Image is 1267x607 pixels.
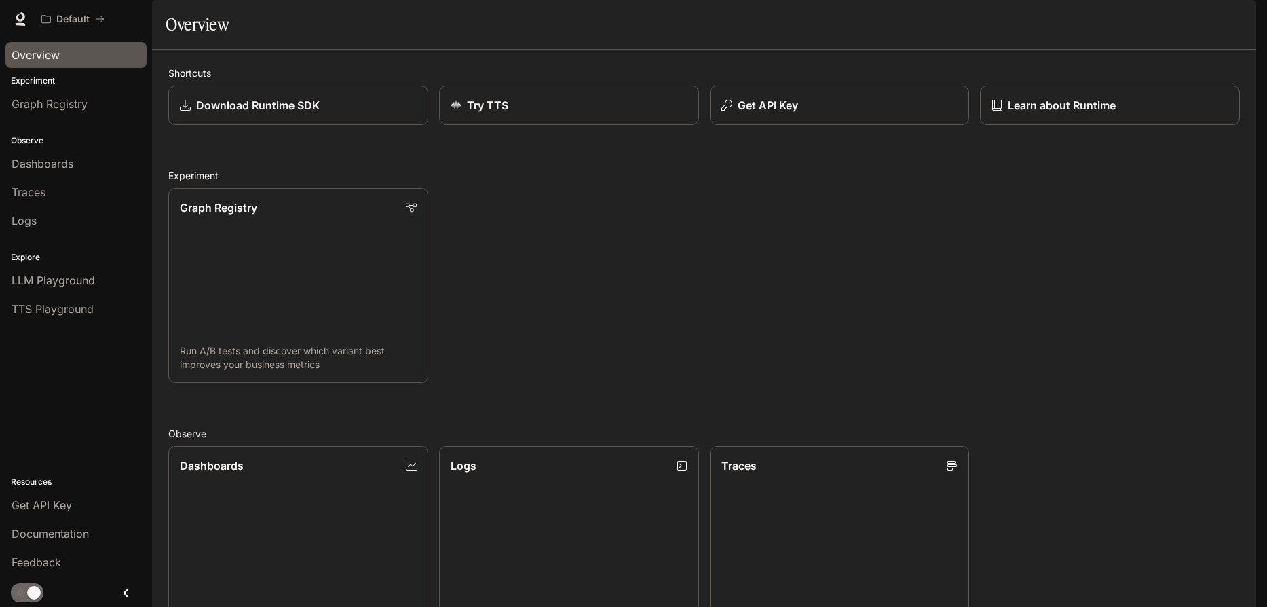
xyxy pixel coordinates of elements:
button: Get API Key [710,86,970,125]
a: Graph RegistryRun A/B tests and discover which variant best improves your business metrics [168,188,428,383]
a: Try TTS [439,86,699,125]
p: Default [56,14,90,25]
p: Traces [721,458,757,474]
a: Learn about Runtime [980,86,1240,125]
p: Learn about Runtime [1008,97,1116,113]
h1: Overview [166,11,229,38]
button: All workspaces [35,5,111,33]
h2: Experiment [168,168,1240,183]
p: Try TTS [467,97,508,113]
p: Download Runtime SDK [196,97,320,113]
p: Get API Key [738,97,798,113]
p: Logs [451,458,476,474]
p: Run A/B tests and discover which variant best improves your business metrics [180,344,417,371]
p: Dashboards [180,458,244,474]
p: Graph Registry [180,200,257,216]
h2: Shortcuts [168,66,1240,80]
a: Download Runtime SDK [168,86,428,125]
h2: Observe [168,426,1240,441]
